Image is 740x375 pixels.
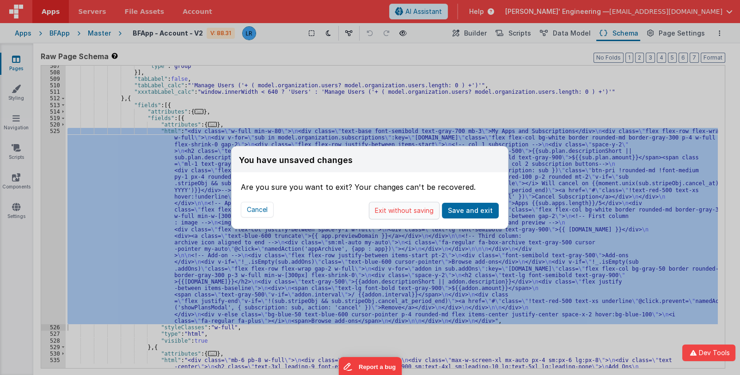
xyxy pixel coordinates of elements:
div: You have unsaved changes [239,154,353,167]
button: Exit without saving [369,202,440,219]
button: Cancel [241,202,274,218]
div: Are you sure you want to exit? Your changes can't be recovered. [241,172,499,193]
button: Save and exit [442,203,499,218]
button: Dev Tools [682,345,735,361]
